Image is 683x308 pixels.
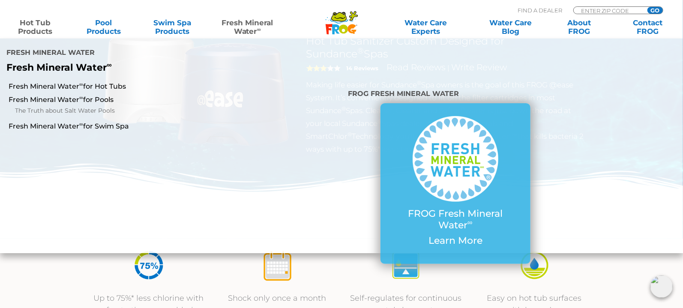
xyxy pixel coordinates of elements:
[518,249,551,281] img: icon-atease-easy-on
[9,18,62,36] a: Hot TubProducts
[6,62,278,73] p: Fresh Mineral Water
[133,249,165,281] img: icon-atease-75percent-less
[484,18,537,36] a: Water CareBlog
[261,249,294,281] img: icon-atease-shock-once
[398,208,513,231] p: FROG Fresh Mineral Water
[107,60,112,69] sup: ∞
[257,26,261,33] sup: ∞
[348,86,563,103] h4: FROG Fresh Mineral Water
[398,235,513,246] p: Learn More
[9,95,228,105] a: Fresh Mineral Water∞for Pools
[77,18,130,36] a: PoolProducts
[79,94,83,101] sup: ∞
[6,45,278,62] h4: Fresh Mineral Water
[650,275,673,298] img: openIcon
[382,18,469,36] a: Water CareExperts
[79,121,83,127] sup: ∞
[222,292,333,304] p: Shock only once a month
[146,18,199,36] a: Swim SpaProducts
[398,116,513,251] a: FROG Fresh Mineral Water∞ Learn More
[214,18,280,36] a: Fresh MineralWater∞
[79,81,83,87] sup: ∞
[621,18,674,36] a: ContactFROG
[390,249,422,281] img: icon-atease-self-regulates
[467,218,473,227] sup: ∞
[580,7,638,14] input: Zip Code Form
[647,7,663,14] input: GO
[9,82,228,91] a: Fresh Mineral Water∞for Hot Tubs
[15,106,228,116] a: The Truth about Salt Water Pools
[9,122,228,131] a: Fresh Mineral Water∞for Swim Spa
[518,6,562,14] p: Find A Dealer
[553,18,606,36] a: AboutFROG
